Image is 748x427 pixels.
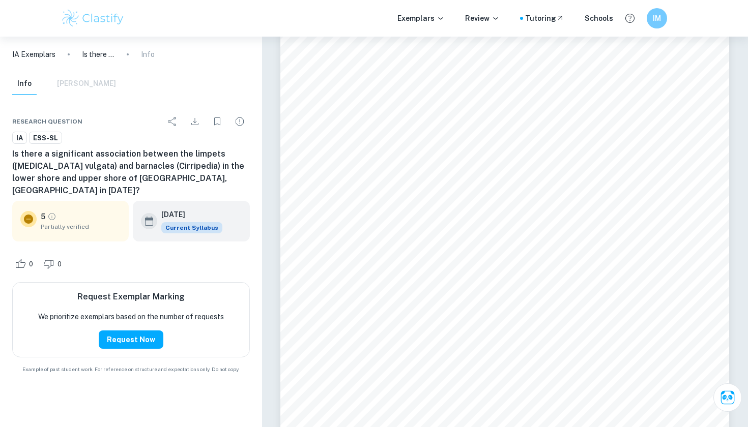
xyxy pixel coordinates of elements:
[162,111,183,132] div: Share
[375,67,727,75] span: (Cirripedia) in the lower shore and upper shore of [GEOGRAPHIC_DATA], [GEOGRAPHIC_DATA] in [DATE]?
[30,133,62,143] span: ESS-SL
[141,49,155,60] p: Info
[185,111,205,132] div: Download
[621,10,639,27] button: Help and Feedback
[465,13,500,24] p: Review
[630,56,675,64] span: and barnacles
[61,8,125,28] img: Clastify logo
[585,13,613,24] a: Schools
[99,330,163,349] button: Request Now
[161,209,214,220] h6: [DATE]
[12,117,82,126] span: Research question
[77,291,185,303] h6: Request Exemplar Marking
[354,89,400,98] span: Word Count:
[12,132,27,144] a: IA
[52,259,67,269] span: 0
[713,383,742,412] button: Ask Clai
[82,49,114,60] p: Is there a significant association between the limpets ([MEDICAL_DATA] vulgata) and barnacles (Ci...
[47,212,56,221] a: Grade partially verified
[41,211,45,222] p: 5
[405,56,665,64] span: Is there a signiûcant association between the limpets ([MEDICAL_DATA] vulgata)
[41,256,67,272] div: Dislike
[467,101,542,109] span: Total word count: 2684
[12,256,39,272] div: Like
[41,222,121,231] span: Partially verified
[647,8,667,28] button: IM
[12,73,37,95] button: Info
[23,259,39,269] span: 0
[13,133,26,143] span: IA
[207,111,227,132] div: Bookmark
[651,13,663,24] h6: IM
[402,89,655,98] span: 2212 (excluding diagram headings, data tables, content page, and calculations)
[397,13,445,24] p: Exemplars
[12,365,250,373] span: Example of past student work. For reference on structure and expectations only. Do not copy.
[525,13,564,24] a: Tutoring
[12,148,250,197] h6: Is there a significant association between the limpets ([MEDICAL_DATA] vulgata) and barnacles (Ci...
[335,56,402,64] span: Research Question:
[12,49,55,60] a: IA Exemplars
[487,123,512,131] span: [DATE]
[161,222,222,233] span: Current Syllabus
[29,132,62,144] a: ESS-SL
[161,222,222,233] div: This exemplar is based on the current syllabus. Feel free to refer to it for inspiration/ideas wh...
[229,111,250,132] div: Report issue
[38,311,224,322] p: We prioritize exemplars based on the number of requests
